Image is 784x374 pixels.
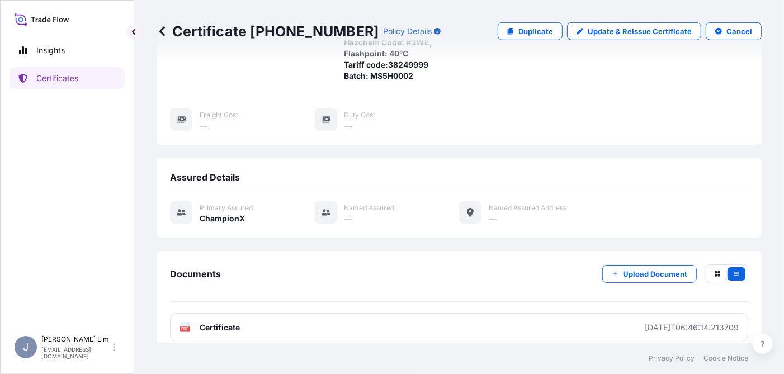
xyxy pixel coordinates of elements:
button: Cancel [706,22,762,40]
a: Certificates [10,67,125,89]
p: Insights [36,45,65,56]
span: Named Assured [344,203,395,212]
div: [DATE]T06:46:14.213709 [645,322,739,333]
span: — [489,213,497,224]
button: Upload Document [602,265,697,283]
span: Duty Cost [344,111,376,120]
span: Primary assured [200,203,253,212]
span: Named Assured Address [489,203,566,212]
span: — [200,120,207,131]
span: Assured Details [170,172,240,183]
a: Update & Reissue Certificate [567,22,701,40]
p: Duplicate [518,26,553,37]
span: — [344,213,352,224]
a: Insights [10,39,125,61]
a: Cookie Notice [703,354,748,363]
p: [PERSON_NAME] Lim [41,335,111,344]
span: ChampionX [200,213,245,224]
p: Update & Reissue Certificate [588,26,692,37]
span: Freight Cost [200,111,238,120]
a: PDFCertificate[DATE]T06:46:14.213709 [170,313,748,342]
span: J [23,342,29,353]
p: Cancel [726,26,752,37]
span: — [344,120,352,131]
p: Policy Details [383,26,432,37]
p: Certificate [PHONE_NUMBER] [157,22,379,40]
text: PDF [182,327,189,331]
a: Privacy Policy [649,354,695,363]
a: Duplicate [498,22,563,40]
span: Certificate [200,322,240,333]
p: [EMAIL_ADDRESS][DOMAIN_NAME] [41,346,111,359]
p: Upload Document [623,268,687,280]
span: Documents [170,268,221,280]
p: Certificates [36,73,78,84]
